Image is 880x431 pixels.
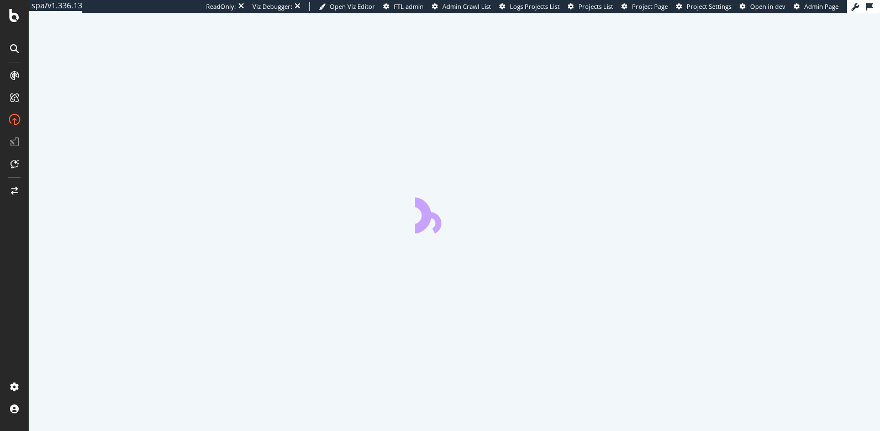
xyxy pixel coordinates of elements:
a: Admin Page [794,2,839,11]
a: Project Page [621,2,668,11]
span: Admin Page [804,2,839,10]
div: ReadOnly: [206,2,236,11]
a: Admin Crawl List [432,2,491,11]
span: Admin Crawl List [442,2,491,10]
div: animation [415,194,494,233]
a: Logs Projects List [499,2,560,11]
a: Projects List [568,2,613,11]
span: FTL admin [394,2,424,10]
span: Open Viz Editor [330,2,375,10]
a: Open Viz Editor [319,2,375,11]
span: Open in dev [750,2,786,10]
a: Open in dev [740,2,786,11]
a: Project Settings [676,2,731,11]
div: Viz Debugger: [252,2,292,11]
span: Projects List [578,2,613,10]
span: Project Settings [687,2,731,10]
span: Project Page [632,2,668,10]
a: FTL admin [383,2,424,11]
span: Logs Projects List [510,2,560,10]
